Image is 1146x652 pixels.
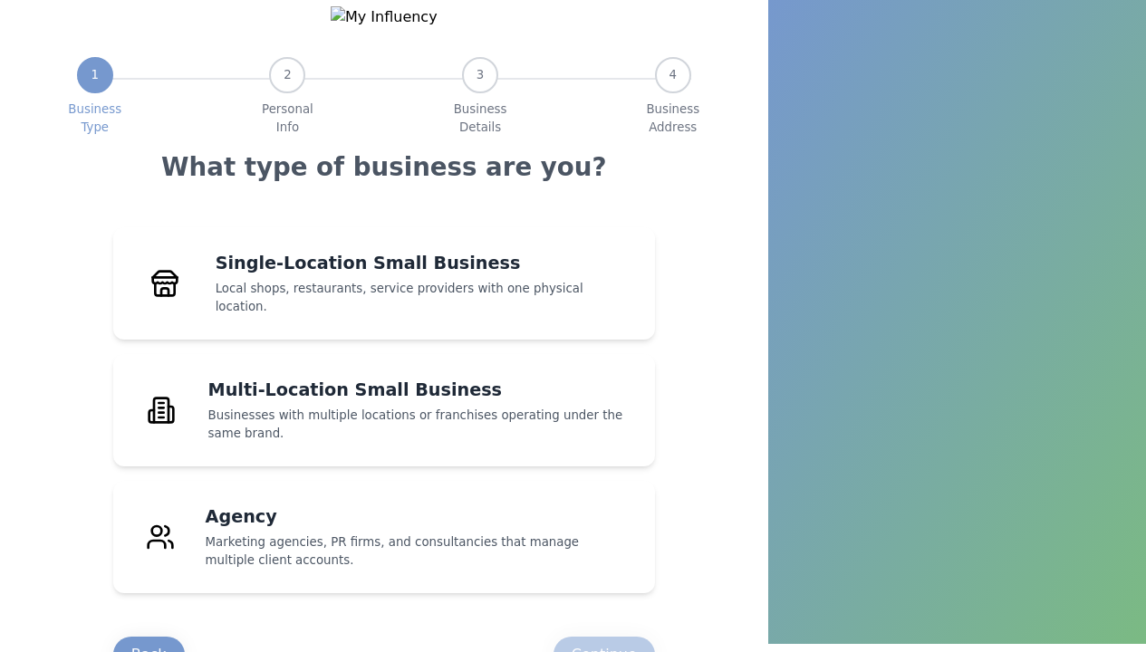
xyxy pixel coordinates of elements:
[262,101,313,137] span: Personal Info
[216,280,631,316] p: Local shops, restaurants, service providers with one physical location.
[269,57,305,93] div: 2
[208,378,631,403] h4: Multi-Location Small Business
[646,101,699,137] span: Business Address
[161,151,606,184] h3: What type of business are you?
[113,481,655,593] div: AgencyMarketing agencies, PR firms, and consultancies that manage multiple client accounts.
[113,354,655,466] div: Multi-Location Small BusinessBusinesses with multiple locations or franchises operating under the...
[655,57,691,93] div: 4
[68,101,121,137] span: Business Type
[206,533,631,570] p: Marketing agencies, PR firms, and consultancies that manage multiple client accounts.
[454,101,507,137] span: Business Details
[113,227,655,340] div: Single-Location Small BusinessLocal shops, restaurants, service providers with one physical locat...
[331,6,438,28] img: My Influency
[216,251,631,276] h4: Single-Location Small Business
[206,504,631,530] h4: Agency
[462,57,498,93] div: 3
[77,57,113,93] div: 1
[208,407,631,443] p: Businesses with multiple locations or franchises operating under the same brand.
